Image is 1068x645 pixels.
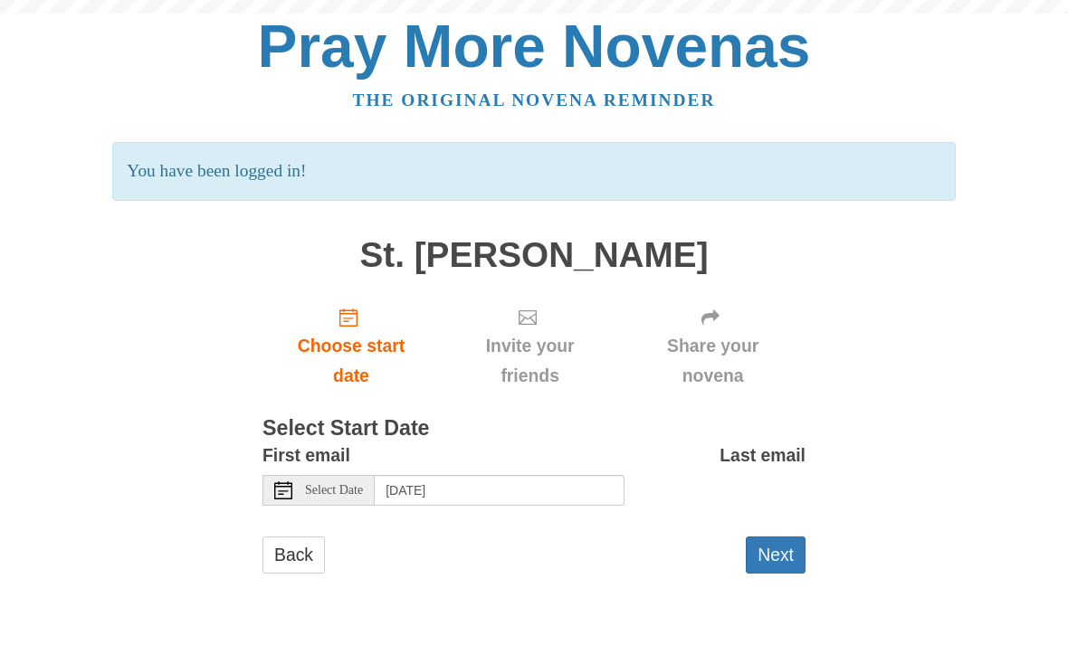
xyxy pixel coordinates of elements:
div: Click "Next" to confirm your start date first. [440,292,620,400]
div: Click "Next" to confirm your start date first. [620,292,806,400]
span: Invite your friends [458,331,602,391]
span: Select Date [305,484,363,497]
h1: St. [PERSON_NAME] [262,236,806,275]
a: Choose start date [262,292,440,400]
a: The original novena reminder [353,90,716,109]
button: Next [746,536,806,574]
label: Last email [720,441,806,470]
p: You have been logged in! [112,142,955,201]
a: Pray More Novenas [258,13,811,80]
span: Share your novena [638,331,787,391]
span: Choose start date [281,331,422,391]
h3: Select Start Date [262,417,806,441]
label: First email [262,441,350,470]
a: Back [262,536,325,574]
